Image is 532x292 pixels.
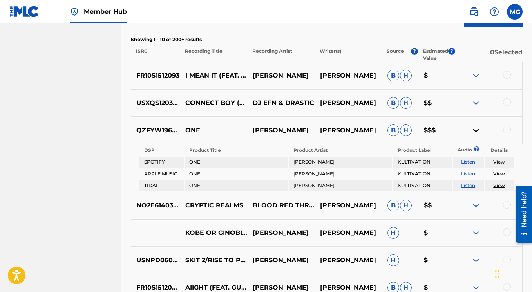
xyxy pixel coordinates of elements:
th: Details [485,145,514,156]
p: [PERSON_NAME] [247,228,315,238]
p: Recording Title [179,48,247,62]
p: $ [418,256,455,265]
td: ONE [185,180,288,191]
p: $$ [418,98,455,108]
th: Product Artist [289,145,392,156]
p: ONE [180,126,247,135]
p: Showing 1 - 10 of 200+ results [131,36,523,43]
td: [PERSON_NAME] [289,180,392,191]
th: DSP [139,145,184,156]
p: KOBE OR GINOBILI [180,228,247,238]
p: [PERSON_NAME] [247,126,315,135]
img: expand [471,71,481,80]
p: Writer(s) [314,48,382,62]
div: User Menu [507,4,523,20]
p: [PERSON_NAME] [315,98,382,108]
img: Top Rightsholder [70,7,79,16]
p: [PERSON_NAME] [315,256,382,265]
p: Estimated Value [423,48,448,62]
td: ONE [185,157,288,168]
p: $ [418,71,455,80]
img: expand [471,256,481,265]
p: I MEAN IT (FEAT. G EASY) (REMIX) [180,71,247,80]
p: FR10S1512093 [131,71,180,80]
td: KULTIVATION [393,157,452,168]
span: B [387,70,399,81]
a: Listen [461,182,475,188]
p: [PERSON_NAME] [247,256,315,265]
a: Listen [461,171,475,177]
span: ? [411,48,418,55]
span: H [387,254,399,266]
span: B [387,200,399,211]
span: H [400,200,412,211]
a: View [493,159,505,165]
th: Product Label [393,145,452,156]
p: Source [387,48,404,62]
span: H [400,124,412,136]
a: View [493,182,505,188]
td: APPLE MUSIC [139,168,184,179]
span: B [387,97,399,109]
p: DJ EFN & DRASTIC [247,98,315,108]
p: Audio [453,146,462,153]
iframe: Resource Center [510,182,532,246]
p: Recording Artist [247,48,314,62]
th: Product Title [185,145,288,156]
p: NO2E61403120 [131,201,180,210]
img: search [469,7,479,16]
p: USNPD0600601 [131,256,180,265]
td: ONE [185,168,288,179]
img: expand [471,98,481,108]
p: ISRC [131,48,179,62]
p: 0 Selected [455,48,523,62]
a: Listen [461,159,475,165]
span: H [387,227,399,239]
span: H [400,70,412,81]
img: contract [471,126,481,135]
td: [PERSON_NAME] [289,157,392,168]
p: CONNECT BOY (FREESTYLE) [180,98,247,108]
p: BLOOD RED THRONE [247,201,315,210]
td: KULTIVATION [393,180,452,191]
img: expand [471,228,481,238]
p: $$$ [418,126,455,135]
td: KULTIVATION [393,168,452,179]
p: [PERSON_NAME] [315,126,382,135]
img: MLC Logo [9,6,40,17]
td: SPOTIFY [139,157,184,168]
span: Member Hub [84,7,127,16]
img: expand [471,201,481,210]
p: $$ [418,201,455,210]
span: ? [448,48,455,55]
p: QZFYW1967191 [131,126,180,135]
img: help [490,7,499,16]
div: Drag [495,262,500,286]
p: [PERSON_NAME] [315,71,382,80]
p: [PERSON_NAME] [315,228,382,238]
div: Help [487,4,502,20]
a: View [493,171,505,177]
p: USXQS1203334 [131,98,180,108]
span: B [387,124,399,136]
td: [PERSON_NAME] [289,168,392,179]
p: [PERSON_NAME] [315,201,382,210]
span: H [400,97,412,109]
iframe: Chat Widget [493,254,532,292]
p: $ [418,228,455,238]
p: CRYPTIC REALMS [180,201,247,210]
a: Public Search [466,4,482,20]
p: SKIT 2/RISE TO POWER/[PERSON_NAME] [180,256,247,265]
p: [PERSON_NAME] [247,71,315,80]
td: TIDAL [139,180,184,191]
